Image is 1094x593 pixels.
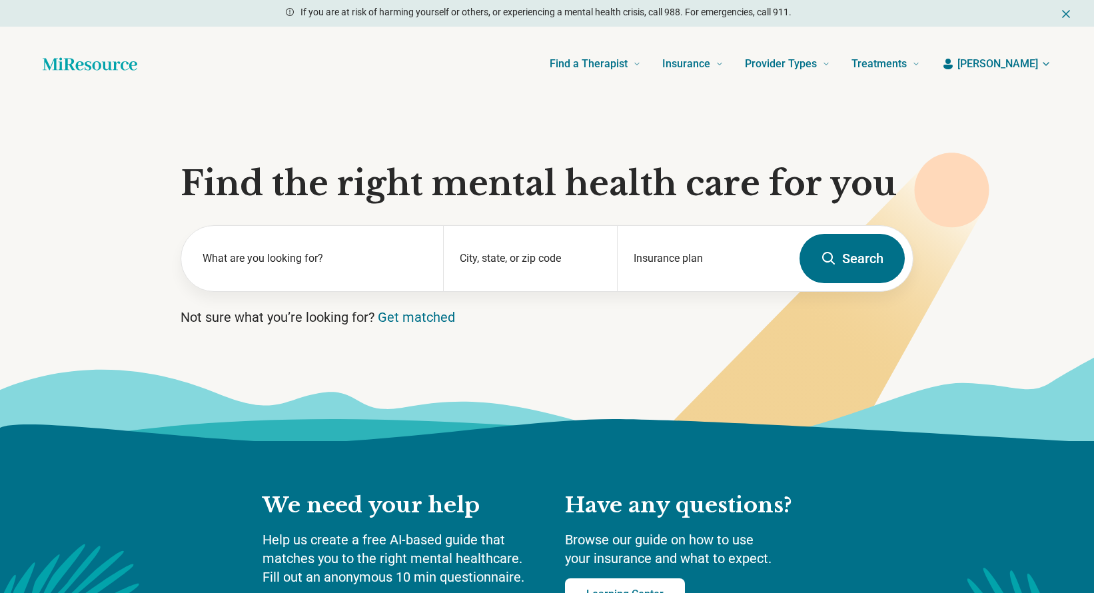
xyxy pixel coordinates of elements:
[800,234,905,283] button: Search
[941,56,1051,72] button: [PERSON_NAME]
[300,5,792,19] p: If you are at risk of harming yourself or others, or experiencing a mental health crisis, call 98...
[662,55,710,73] span: Insurance
[263,530,538,586] p: Help us create a free AI-based guide that matches you to the right mental healthcare. Fill out an...
[550,55,628,73] span: Find a Therapist
[203,251,427,267] label: What are you looking for?
[565,530,831,568] p: Browse our guide on how to use your insurance and what to expect.
[1059,5,1073,21] button: Dismiss
[957,56,1038,72] span: [PERSON_NAME]
[378,309,455,325] a: Get matched
[550,37,641,91] a: Find a Therapist
[662,37,724,91] a: Insurance
[565,492,831,520] h2: Have any questions?
[181,164,913,204] h1: Find the right mental health care for you
[263,492,538,520] h2: We need your help
[745,37,830,91] a: Provider Types
[43,51,137,77] a: Home page
[851,37,920,91] a: Treatments
[851,55,907,73] span: Treatments
[181,308,913,326] p: Not sure what you’re looking for?
[745,55,817,73] span: Provider Types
